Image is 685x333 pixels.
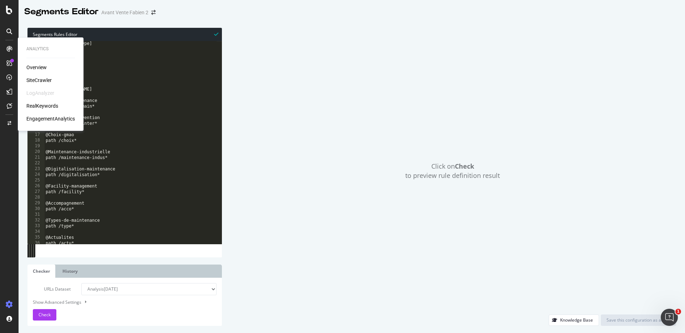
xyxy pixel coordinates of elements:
iframe: Intercom live chat [661,309,678,326]
a: Checker [27,265,55,278]
button: Save this configuration as active [601,314,676,326]
span: 1 [675,309,681,314]
div: 30 [27,206,45,212]
strong: Check [455,162,474,170]
div: Avant Vente Fabien 2 [101,9,148,16]
div: 27 [27,189,45,195]
a: History [57,265,83,278]
div: 26 [27,183,45,189]
div: Analytics [26,46,75,52]
div: LogAnalyzer [26,89,54,97]
div: 24 [27,172,45,178]
div: 23 [27,166,45,172]
button: Check [33,309,56,321]
div: 28 [27,195,45,200]
div: Segments Editor [24,6,98,18]
button: Knowledge Base [549,314,599,326]
div: 20 [27,149,45,155]
div: Save this configuration as active [607,317,670,323]
a: SiteCrawler [26,77,52,84]
div: 17 [27,132,45,138]
div: 25 [27,178,45,183]
div: 33 [27,223,45,229]
div: 18 [27,138,45,143]
div: 34 [27,229,45,235]
div: Show Advanced Settings [27,299,211,306]
div: 36 [27,240,45,246]
a: EngagementAnalytics [26,115,75,122]
label: URLs Dataset [27,283,76,295]
a: RealKeywords [26,102,58,109]
div: 22 [27,160,45,166]
span: Click on to preview rule definition result [405,162,500,180]
div: Knowledge Base [560,317,593,323]
span: Syntax is valid [214,31,218,37]
a: Knowledge Base [549,317,599,323]
div: 35 [27,235,45,240]
div: 29 [27,200,45,206]
div: arrow-right-arrow-left [151,10,156,15]
a: Overview [26,64,47,71]
div: 21 [27,155,45,160]
div: 32 [27,217,45,223]
div: 31 [27,212,45,217]
div: Segments Rules Editor [27,28,222,41]
span: Check [39,312,51,318]
div: 19 [27,143,45,149]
